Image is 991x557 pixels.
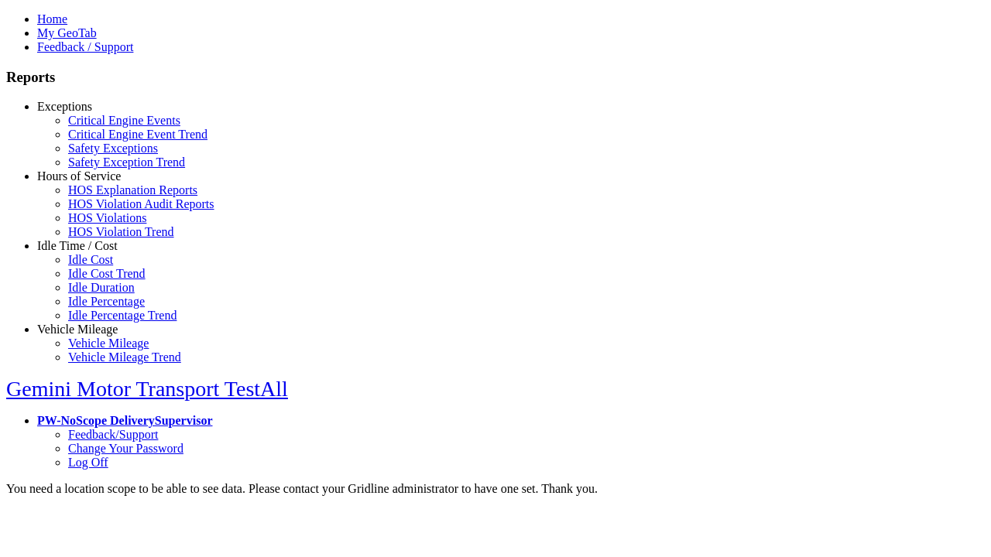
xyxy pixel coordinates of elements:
a: Vehicle Mileage Trend [68,350,181,364]
a: My GeoTab [37,26,97,39]
a: Idle Cost Trend [68,267,146,280]
a: Idle Percentage Trend [68,309,177,322]
a: HOS Explanation Reports [68,183,197,196]
a: Feedback/Support [68,428,158,441]
a: Critical Engine Event Trend [68,128,207,141]
h3: Reports [6,69,985,86]
div: You need a location scope to be able to see data. Please contact your Gridline administrator to h... [6,482,985,496]
a: Idle Cost [68,253,113,266]
a: HOS Violation Audit Reports [68,197,214,210]
a: HOS Violation Trend [68,225,174,238]
a: Idle Duration [68,281,135,294]
a: Vehicle Mileage [68,337,149,350]
a: HOS Violations [68,211,146,224]
a: Vehicle Mileage [37,323,118,336]
a: Safety Exceptions [68,142,158,155]
a: Gemini Motor Transport TestAll [6,377,288,401]
a: Hours of Service [37,169,121,183]
a: Home [37,12,67,26]
a: Feedback / Support [37,40,133,53]
a: Log Off [68,456,108,469]
a: Critical Engine Events [68,114,180,127]
a: Idle Percentage [68,295,145,308]
a: Change Your Password [68,442,183,455]
a: Safety Exception Trend [68,155,185,169]
a: Exceptions [37,100,92,113]
a: Idle Time / Cost [37,239,118,252]
a: PW-NoScope DeliverySupervisor [37,414,212,427]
